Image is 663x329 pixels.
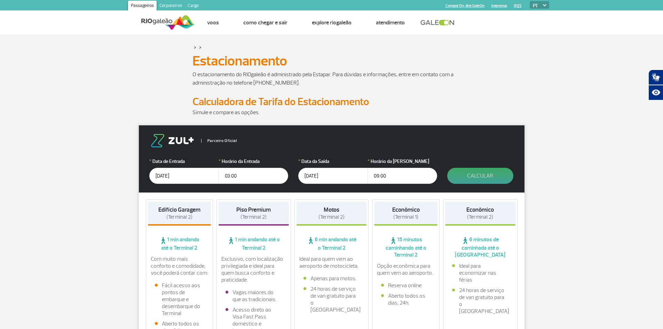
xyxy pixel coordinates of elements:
[491,3,507,8] a: Imprensa
[466,206,494,213] strong: Econômico
[381,282,431,289] li: Reserva online
[445,236,515,258] span: 6 minutos de caminhada até o [GEOGRAPHIC_DATA]
[648,70,663,100] div: Plugin de acessibilidade da Hand Talk.
[297,236,367,251] span: 6 min andando até o Terminal 2
[185,1,202,12] a: Cargo
[219,158,288,165] label: Horário da Entrada
[393,214,418,220] span: (Terminal 1)
[219,168,288,184] input: hh:mm
[192,108,471,117] p: Simule e compare as opções.
[648,70,663,85] button: Abrir tradutor de língua de sinais.
[151,256,208,276] p: Com muito mais conforto e comodidade, você poderá contar com:
[207,19,219,26] a: Voos
[157,1,185,12] a: Corporativo
[392,206,420,213] strong: Econômico
[318,214,345,220] span: (Terminal 2)
[299,256,364,269] p: Ideal para quem vem ao aeroporto de motocicleta.
[312,19,352,26] a: Explore RIOgaleão
[377,263,435,276] p: Opção econômica para quem vem ao aeroporto.
[298,168,368,184] input: dd/mm/aaaa
[194,43,196,51] a: >
[149,158,219,165] label: Data de Entrada
[166,214,192,220] span: (Terminal 2)
[199,43,202,51] a: >
[149,134,195,147] img: logo-zul.png
[219,236,289,251] span: 1 min andando até o Terminal 2
[192,95,471,108] h2: Calculadora de Tarifa do Estacionamento
[648,85,663,100] button: Abrir recursos assistivos.
[514,3,522,8] a: RQS
[447,168,513,184] button: Calcular
[192,70,471,87] p: O estacionamento do RIOgaleão é administrado pela Estapar. Para dúvidas e informações, entre em c...
[368,158,437,165] label: Horário da [PERSON_NAME]
[376,19,405,26] a: Atendimento
[452,263,508,283] li: Ideal para economizar nas férias
[368,168,437,184] input: hh:mm
[303,285,360,313] li: 24 horas de serviço de van gratuito para o [GEOGRAPHIC_DATA]
[128,1,157,12] a: Passageiros
[155,282,204,317] li: Fácil acesso aos pontos de embarque e desembarque do Terminal
[236,206,271,213] strong: Piso Premium
[148,236,211,251] span: 1 min andando até o Terminal 2
[303,275,360,282] li: Apenas para motos.
[324,206,339,213] strong: Motos
[240,214,267,220] span: (Terminal 2)
[381,292,431,306] li: Aberto todos os dias, 24h.
[243,19,287,26] a: Como chegar e sair
[192,55,471,67] h1: Estacionamento
[452,287,508,315] li: 24 horas de serviço de van gratuito para o [GEOGRAPHIC_DATA]
[158,206,200,213] strong: Edifício Garagem
[298,158,368,165] label: Data da Saída
[374,236,437,258] span: 15 minutos caminhando até o Terminal 2
[201,139,237,143] span: Parceiro Oficial
[445,3,484,8] a: Compra On-line GaleOn
[149,168,219,184] input: dd/mm/aaaa
[226,289,282,303] li: Vagas maiores do que as tradicionais.
[221,256,286,283] p: Exclusivo, com localização privilegiada e ideal para quem busca conforto e praticidade.
[467,214,493,220] span: (Terminal 2)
